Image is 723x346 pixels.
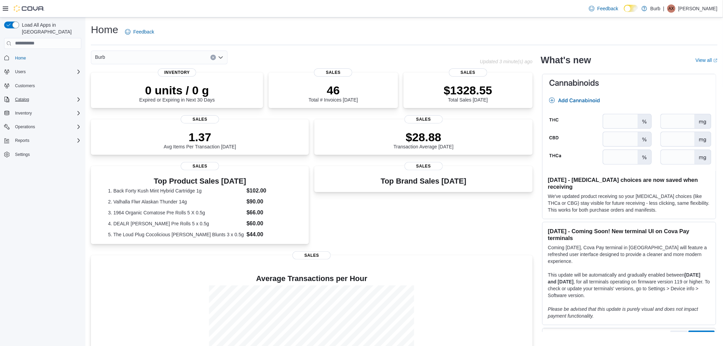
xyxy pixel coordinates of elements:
[669,4,674,13] span: AX
[15,83,35,89] span: Customers
[108,177,292,185] h3: Top Product Sales [DATE]
[651,4,661,13] p: Burb
[108,187,244,194] dt: 1. Back Forty Kush Mint Hybrid Cartridge 1g
[247,198,292,206] dd: $90.00
[15,138,29,143] span: Reports
[164,130,236,149] div: Avg Items Per Transaction [DATE]
[12,54,81,62] span: Home
[19,22,81,35] span: Load All Apps in [GEOGRAPHIC_DATA]
[12,68,28,76] button: Users
[1,67,84,77] button: Users
[405,162,443,170] span: Sales
[14,5,44,12] img: Cova
[663,4,665,13] p: |
[218,55,223,60] button: Open list of options
[667,4,676,13] div: Akira Xu
[12,109,35,117] button: Inventory
[548,228,710,241] h3: [DATE] - Coming Soon! New terminal UI on Cova Pay terminals
[541,55,591,66] h2: What's new
[15,110,32,116] span: Inventory
[12,81,81,90] span: Customers
[548,193,710,213] p: We've updated product receiving so your [MEDICAL_DATA] choices (like THCa or CBG) stay visible fo...
[548,244,710,265] p: Coming [DATE], Cova Pay terminal in [GEOGRAPHIC_DATA] will feature a refreshed user interface des...
[713,58,718,63] svg: External link
[133,28,154,35] span: Feedback
[696,57,718,63] a: View allExternal link
[247,187,292,195] dd: $102.00
[548,272,700,284] strong: [DATE] and [DATE]
[1,136,84,145] button: Reports
[15,152,30,157] span: Settings
[1,149,84,159] button: Settings
[12,123,38,131] button: Operations
[1,81,84,91] button: Customers
[91,23,118,37] h1: Home
[95,53,105,61] span: Burb
[210,55,216,60] button: Clear input
[181,115,219,123] span: Sales
[1,122,84,132] button: Operations
[449,68,487,77] span: Sales
[12,109,81,117] span: Inventory
[314,68,352,77] span: Sales
[548,306,698,319] em: Please be advised that this update is purely visual and does not impact payment functionality.
[309,83,358,103] div: Total # Invoices [DATE]
[108,198,244,205] dt: 2. Valhalla Flwr Alaskan Thunder 14g
[15,55,26,61] span: Home
[548,271,710,299] p: This update will be automatically and gradually enabled between , for all terminals operating on ...
[158,68,196,77] span: Inventory
[548,176,710,190] h3: [DATE] - [MEDICAL_DATA] choices are now saved when receiving
[12,150,32,159] a: Settings
[15,124,35,130] span: Operations
[96,275,527,283] h4: Average Transactions per Hour
[12,123,81,131] span: Operations
[15,97,29,102] span: Catalog
[139,83,215,97] p: 0 units / 0 g
[139,83,215,103] div: Expired or Expiring in Next 30 Days
[108,209,244,216] dt: 3. 1964 Organic Comatose Pre Rolls 5 X 0.5g
[12,150,81,159] span: Settings
[108,231,244,238] dt: 5. The Loud Plug Cocolicious [PERSON_NAME] Blunts 3 x 0.5g
[12,136,32,145] button: Reports
[394,130,454,144] p: $28.88
[181,162,219,170] span: Sales
[444,83,492,97] p: $1328.55
[12,54,29,62] a: Home
[247,230,292,239] dd: $44.00
[394,130,454,149] div: Transaction Average [DATE]
[292,251,331,259] span: Sales
[12,68,81,76] span: Users
[309,83,358,97] p: 46
[12,136,81,145] span: Reports
[4,50,81,177] nav: Complex example
[444,83,492,103] div: Total Sales [DATE]
[247,209,292,217] dd: $66.00
[405,115,443,123] span: Sales
[164,130,236,144] p: 1.37
[624,5,638,12] input: Dark Mode
[12,82,38,90] a: Customers
[108,220,244,227] dt: 4. DEALR [PERSON_NAME] Pre Rolls 5 x 0.5g
[586,2,621,15] a: Feedback
[12,95,81,104] span: Catalog
[1,53,84,63] button: Home
[381,177,466,185] h3: Top Brand Sales [DATE]
[1,95,84,104] button: Catalog
[480,59,533,64] p: Updated 3 minute(s) ago
[678,4,718,13] p: [PERSON_NAME]
[597,5,618,12] span: Feedback
[1,108,84,118] button: Inventory
[12,95,32,104] button: Catalog
[247,219,292,228] dd: $60.00
[122,25,157,39] a: Feedback
[15,69,26,75] span: Users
